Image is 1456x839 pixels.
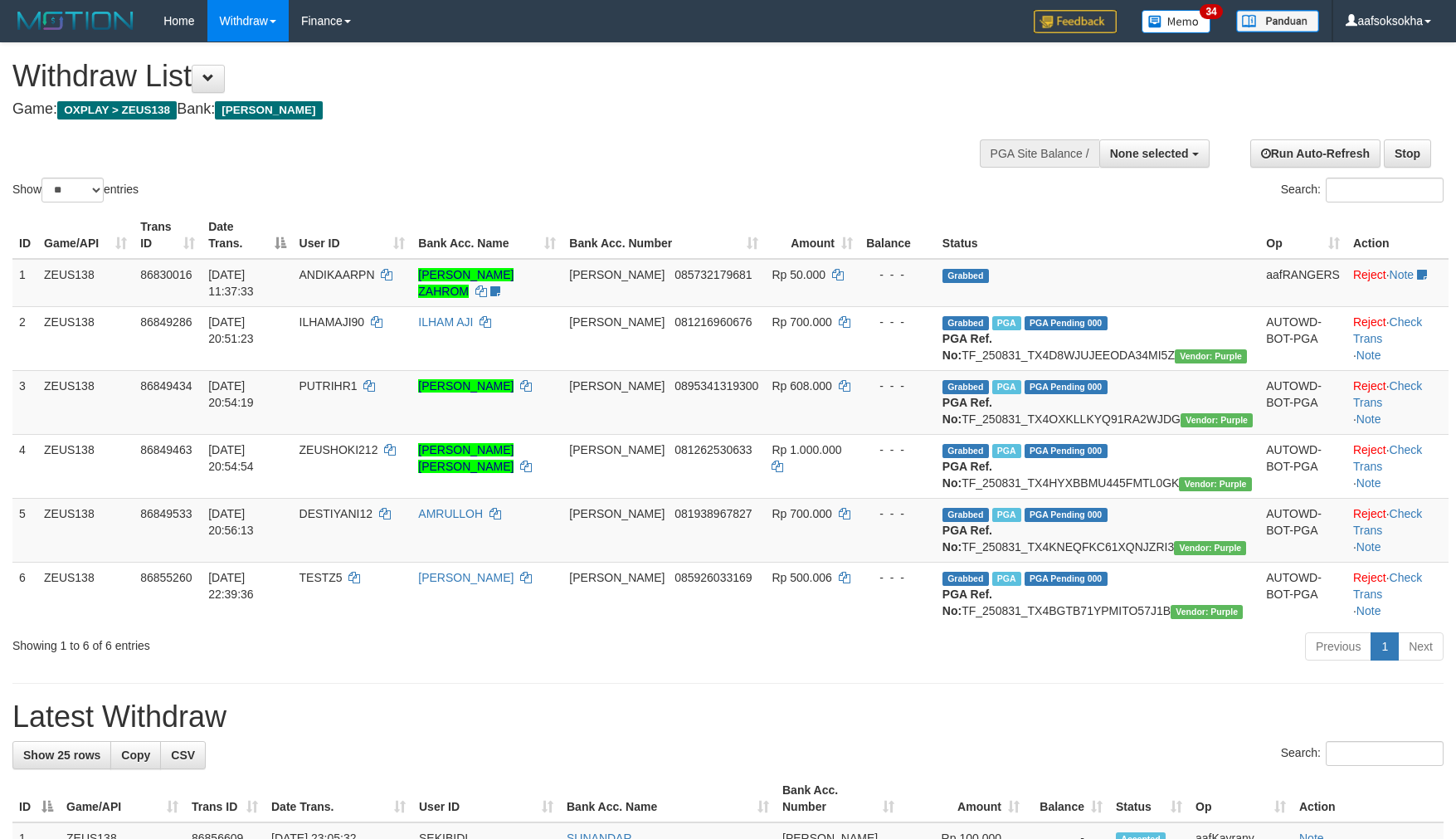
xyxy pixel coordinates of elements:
[1353,571,1422,601] a: Check Trans
[1025,572,1108,586] span: PGA Pending
[1356,412,1381,426] a: Note
[1326,741,1444,766] input: Search:
[1346,306,1449,370] td: · ·
[299,268,375,281] span: ANDIKAARPN
[1398,632,1444,661] a: Next
[12,101,954,118] h4: Game: Bank:
[936,370,1259,434] td: TF_250831_TX4OXKLLKYQ91RA2WJDG
[772,443,841,456] span: Rp 1.000.000
[140,379,192,393] span: 86849434
[1026,775,1109,822] th: Balance: activate to sort column ascending
[1259,498,1346,562] td: AUTOWD-BOT-PGA
[208,268,254,298] span: [DATE] 11:37:33
[569,507,665,520] span: [PERSON_NAME]
[936,306,1259,370] td: TF_250831_TX4D8WJUJEEODA34MI5Z
[772,268,825,281] span: Rp 50.000
[674,268,752,281] span: Copy 085732179681 to clipboard
[1025,316,1108,330] span: PGA Pending
[1346,212,1449,259] th: Action
[772,571,831,584] span: Rp 500.006
[992,572,1021,586] span: Marked by aafmaleo
[936,562,1259,626] td: TF_250831_TX4BGTB71YPMITO57J1B
[992,380,1021,394] span: Marked by aafRornrotha
[992,316,1021,330] span: Marked by aafRornrotha
[942,444,989,458] span: Grabbed
[418,379,514,393] a: [PERSON_NAME]
[12,700,1444,734] h1: Latest Withdraw
[772,507,831,520] span: Rp 700.000
[60,775,185,822] th: Game/API: activate to sort column ascending
[942,524,992,554] b: PGA Ref. No:
[1025,508,1108,522] span: PGA Pending
[299,379,358,393] span: PUTRIHR1
[12,212,37,259] th: ID
[1353,379,1386,393] a: Reject
[12,498,37,562] td: 5
[1353,443,1386,456] a: Reject
[674,571,752,584] span: Copy 085926033169 to clipboard
[1259,306,1346,370] td: AUTOWD-BOT-PGA
[37,498,134,562] td: ZEUS138
[418,315,473,329] a: ILHAM AJI
[1384,139,1431,168] a: Stop
[1356,349,1381,362] a: Note
[1305,632,1371,661] a: Previous
[1353,315,1422,345] a: Check Trans
[1179,477,1251,491] span: Vendor URL: https://trx4.1velocity.biz
[121,749,150,762] span: Copy
[140,443,192,456] span: 86849463
[1189,775,1293,822] th: Op: activate to sort column ascending
[1353,315,1386,329] a: Reject
[1110,147,1189,160] span: None selected
[140,571,192,584] span: 86855260
[418,571,514,584] a: [PERSON_NAME]
[1281,178,1444,202] label: Search:
[776,775,901,822] th: Bank Acc. Number: activate to sort column ascending
[1346,498,1449,562] td: · ·
[265,775,412,822] th: Date Trans.: activate to sort column ascending
[980,139,1099,168] div: PGA Site Balance /
[1346,562,1449,626] td: · ·
[140,507,192,520] span: 86849533
[208,443,254,473] span: [DATE] 20:54:54
[942,380,989,394] span: Grabbed
[942,460,992,490] b: PGA Ref. No:
[1356,476,1381,490] a: Note
[12,259,37,307] td: 1
[1200,4,1222,19] span: 34
[134,212,202,259] th: Trans ID: activate to sort column ascending
[299,507,373,520] span: DESTIYANI12
[560,775,776,822] th: Bank Acc. Name: activate to sort column ascending
[1175,349,1247,363] span: Vendor URL: https://trx4.1velocity.biz
[1259,434,1346,498] td: AUTOWD-BOT-PGA
[140,315,192,329] span: 86849286
[936,212,1259,259] th: Status
[110,741,161,769] a: Copy
[674,379,758,393] span: Copy 0895341319300 to clipboard
[12,741,111,769] a: Show 25 rows
[1025,444,1108,458] span: PGA Pending
[12,8,139,33] img: MOTION_logo.png
[1025,380,1108,394] span: PGA Pending
[1353,571,1386,584] a: Reject
[208,315,254,345] span: [DATE] 20:51:23
[1236,10,1319,32] img: panduan.png
[418,507,483,520] a: AMRULLOH
[12,60,954,93] h1: Withdraw List
[1390,268,1415,281] a: Note
[1293,775,1444,822] th: Action
[866,441,929,458] div: - - -
[1099,139,1210,168] button: None selected
[942,316,989,330] span: Grabbed
[569,443,665,456] span: [PERSON_NAME]
[1353,507,1386,520] a: Reject
[992,444,1021,458] span: Marked by aafRornrotha
[942,588,992,617] b: PGA Ref. No:
[901,775,1026,822] th: Amount: activate to sort column ascending
[674,443,752,456] span: Copy 081262530633 to clipboard
[1174,541,1246,555] span: Vendor URL: https://trx4.1velocity.biz
[1259,259,1346,307] td: aafRANGERS
[1356,604,1381,617] a: Note
[37,212,134,259] th: Game/API: activate to sort column ascending
[1109,775,1189,822] th: Status: activate to sort column ascending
